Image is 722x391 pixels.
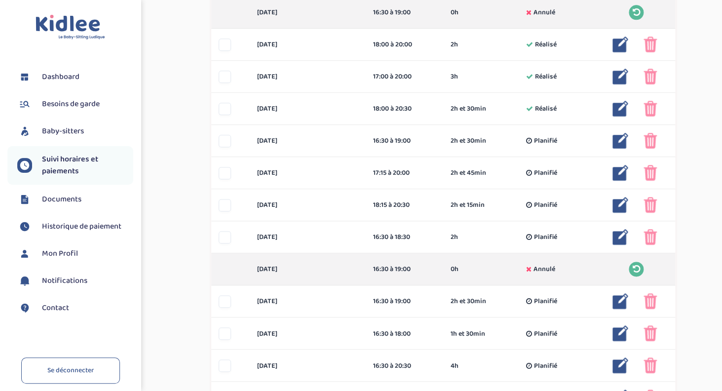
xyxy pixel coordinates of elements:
div: 17:00 à 20:00 [373,72,436,82]
div: [DATE] [250,328,366,339]
img: modifier_bleu.png [612,293,628,309]
img: dashboard.svg [17,70,32,84]
span: 2h et 30min [451,104,486,114]
span: Réalisé [534,39,556,50]
span: Annulé [533,7,555,18]
div: [DATE] [250,39,366,50]
span: 1h et 30min [451,328,485,339]
span: 3h [451,72,458,82]
span: Réalisé [534,104,556,114]
span: 0h [451,7,458,18]
div: 16:30 à 19:00 [373,136,436,146]
span: Baby-sitters [42,125,84,137]
img: poubelle_rose.png [644,101,657,117]
div: 16:30 à 18:00 [373,328,436,339]
span: 2h et 15min [451,200,485,210]
div: [DATE] [250,360,366,371]
a: Suivi horaires et paiements [17,154,133,177]
img: logo.svg [36,15,105,40]
span: Historique de paiement [42,221,121,233]
img: suivihoraire.svg [17,158,32,173]
span: Annulé [533,264,555,274]
span: Contact [42,302,69,314]
div: 16:30 à 18:30 [373,232,436,242]
img: poubelle_rose.png [644,229,657,245]
div: 16:30 à 19:00 [373,264,436,274]
img: besoin.svg [17,97,32,112]
span: Planifié [533,136,557,146]
a: Baby-sitters [17,124,133,139]
div: [DATE] [250,200,366,210]
span: Documents [42,194,81,205]
span: Besoins de garde [42,98,100,110]
img: notification.svg [17,274,32,288]
img: poubelle_rose.png [644,69,657,84]
a: Historique de paiement [17,219,133,234]
img: modifier_bleu.png [612,325,628,341]
span: 4h [451,360,458,371]
span: Planifié [533,328,557,339]
span: Planifié [533,168,557,178]
img: poubelle_rose.png [644,133,657,149]
img: modifier_bleu.png [612,165,628,181]
img: suivihoraire.svg [17,219,32,234]
span: 0h [451,264,458,274]
img: poubelle_rose.png [644,357,657,373]
img: poubelle_rose.png [644,325,657,341]
div: 16:30 à 19:00 [373,7,436,18]
a: Se déconnecter [21,357,120,384]
div: [DATE] [250,296,366,307]
div: 18:15 à 20:30 [373,200,436,210]
img: poubelle_rose.png [644,197,657,213]
div: [DATE] [250,72,366,82]
span: Suivi horaires et paiements [42,154,133,177]
img: babysitters.svg [17,124,32,139]
span: Planifié [533,232,557,242]
div: [DATE] [250,232,366,242]
div: 18:00 à 20:00 [373,39,436,50]
img: modifier_bleu.png [612,197,628,213]
img: documents.svg [17,192,32,207]
span: Réalisé [534,72,556,82]
span: Mon Profil [42,248,78,260]
div: [DATE] [250,7,366,18]
div: [DATE] [250,104,366,114]
span: 2h [451,39,458,50]
a: Mon Profil [17,246,133,261]
img: profil.svg [17,246,32,261]
div: 17:15 à 20:00 [373,168,436,178]
span: 2h et 30min [451,296,486,307]
a: Besoins de garde [17,97,133,112]
div: 16:30 à 20:30 [373,360,436,371]
img: modifier_bleu.png [612,101,628,117]
span: 2h [451,232,458,242]
img: poubelle_rose.png [644,165,657,181]
img: modifier_bleu.png [612,37,628,52]
span: 2h et 45min [451,168,486,178]
img: modifier_bleu.png [612,357,628,373]
span: Notifications [42,275,87,287]
div: 16:30 à 19:00 [373,296,436,307]
span: Dashboard [42,71,79,83]
div: [DATE] [250,136,366,146]
span: Planifié [533,360,557,371]
img: poubelle_rose.png [644,37,657,52]
img: modifier_bleu.png [612,69,628,84]
a: Dashboard [17,70,133,84]
a: Notifications [17,274,133,288]
img: modifier_bleu.png [612,133,628,149]
div: [DATE] [250,264,366,274]
a: Contact [17,301,133,315]
img: modifier_bleu.png [612,229,628,245]
div: 18:00 à 20:30 [373,104,436,114]
img: contact.svg [17,301,32,315]
span: 2h et 30min [451,136,486,146]
img: poubelle_rose.png [644,293,657,309]
a: Documents [17,192,133,207]
span: Planifié [533,200,557,210]
span: Planifié [533,296,557,307]
div: [DATE] [250,168,366,178]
